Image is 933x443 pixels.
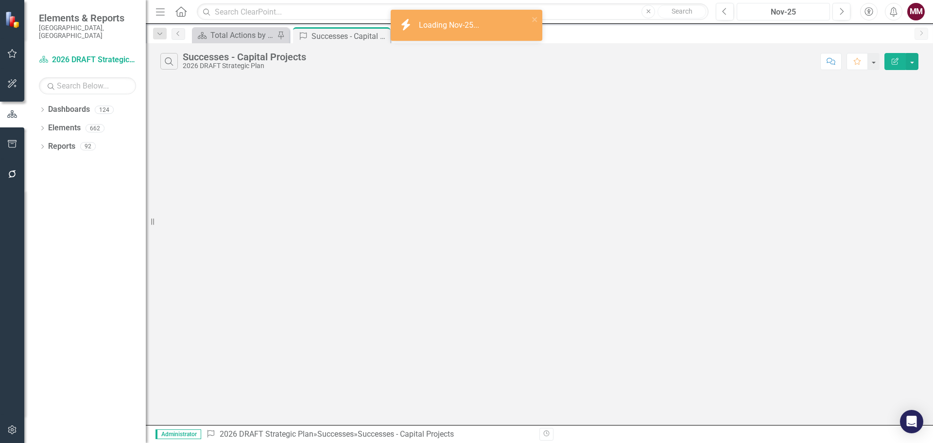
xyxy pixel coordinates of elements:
[317,429,354,439] a: Successes
[197,3,708,20] input: Search ClearPoint...
[39,77,136,94] input: Search Below...
[311,30,388,42] div: Successes - Capital Projects
[39,54,136,66] a: 2026 DRAFT Strategic Plan
[183,52,306,62] div: Successes - Capital Projects
[183,62,306,70] div: 2026 DRAFT Strategic Plan
[39,12,136,24] span: Elements & Reports
[86,124,104,132] div: 662
[672,7,692,15] span: Search
[95,106,114,114] div: 124
[220,429,313,439] a: 2026 DRAFT Strategic Plan
[210,29,275,41] div: Total Actions by Type
[4,10,22,29] img: ClearPoint Strategy
[907,3,925,20] button: MM
[737,3,830,20] button: Nov-25
[657,5,706,18] button: Search
[80,142,96,151] div: 92
[39,24,136,40] small: [GEOGRAPHIC_DATA], [GEOGRAPHIC_DATA]
[48,141,75,152] a: Reports
[155,429,201,439] span: Administrator
[532,14,538,25] button: close
[48,104,90,115] a: Dashboards
[206,429,532,440] div: » »
[358,429,454,439] div: Successes - Capital Projects
[900,410,923,433] div: Open Intercom Messenger
[419,20,482,31] div: Loading Nov-25...
[194,29,275,41] a: Total Actions by Type
[740,6,827,18] div: Nov-25
[48,123,81,134] a: Elements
